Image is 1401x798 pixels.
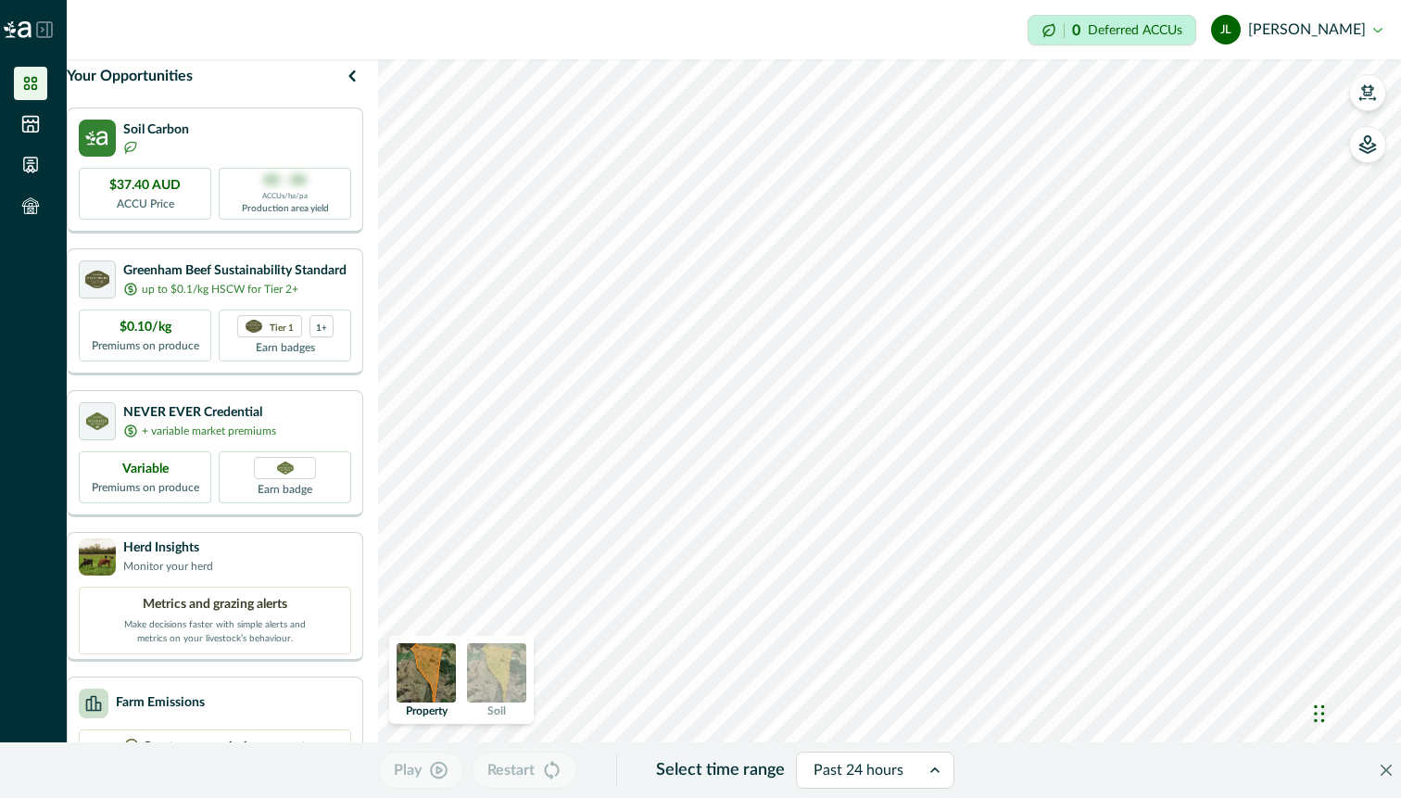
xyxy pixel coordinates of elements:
button: Close [1371,755,1401,785]
div: more credentials avaialble [309,315,334,337]
img: property preview [397,643,456,703]
p: $0.10/kg [120,318,171,337]
p: Restart [487,759,535,781]
p: Farm Emissions [116,693,205,713]
p: Create your emissions report [143,738,306,757]
p: Production area yield [242,202,329,216]
p: Make decisions faster with simple alerts and metrics on your livestock’s behaviour. [122,614,308,646]
p: + variable market premiums [142,423,276,439]
p: Your Opportunities [67,65,193,87]
img: certification logo [85,271,109,289]
img: certification logo [86,412,109,431]
p: $37.40 AUD [109,176,181,196]
button: Play [378,752,464,789]
p: Greenham Beef Sustainability Standard [123,261,347,281]
p: Variable [122,460,169,479]
iframe: Chat Widget [1308,667,1401,756]
p: Earn badge [258,479,312,498]
p: Property [406,705,448,716]
p: Soil Carbon [123,120,189,140]
p: ACCUs/ha/pa [262,191,308,202]
div: Drag [1314,686,1325,741]
p: 00 - 00 [264,171,306,191]
p: up to $0.1/kg HSCW for Tier 2+ [142,281,298,298]
p: Metrics and grazing alerts [143,595,287,614]
img: Logo [4,21,32,38]
p: Premiums on produce [92,337,199,354]
p: Deferred ACCUs [1088,23,1182,37]
p: Tier 1 [270,321,294,333]
p: Premiums on produce [92,479,199,496]
p: Play [394,759,422,781]
button: Jean Liebenberg[PERSON_NAME] [1211,7,1382,52]
img: certification logo [246,320,262,333]
p: Earn badges [256,337,315,356]
p: ACCU Price [117,196,174,212]
img: Greenham NEVER EVER certification badge [277,462,294,475]
p: 1+ [316,321,327,333]
img: soil preview [467,643,526,703]
p: 0 [1072,23,1080,38]
button: Restart [472,752,577,789]
p: Monitor your herd [123,558,213,575]
p: Herd Insights [123,538,213,558]
p: Soil [487,705,506,716]
p: NEVER EVER Credential [123,403,276,423]
p: Select time range [656,758,785,783]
